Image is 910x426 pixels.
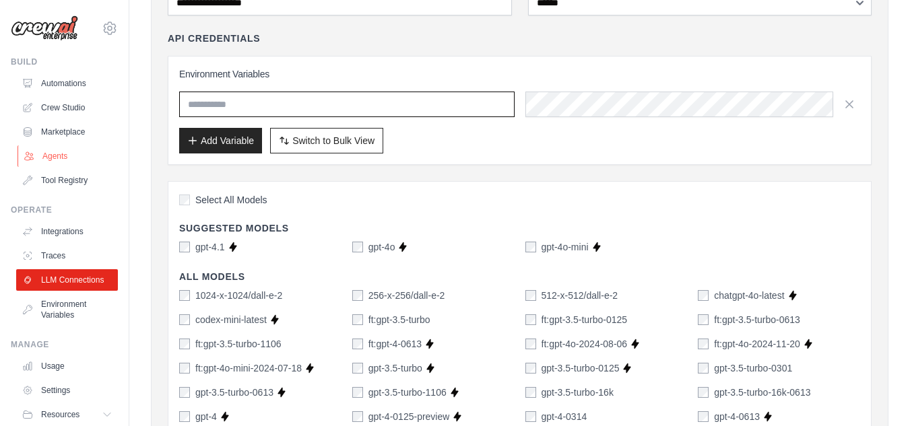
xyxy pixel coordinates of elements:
[542,410,587,423] label: gpt-4-0314
[179,221,860,235] h4: Suggested Models
[16,245,118,267] a: Traces
[352,242,363,252] input: gpt-4o
[525,290,536,301] input: 512-x-512/dall-e-2
[368,410,450,423] label: gpt-4-0125-preview
[179,314,190,325] input: codex-mini-latest
[195,289,282,302] label: 1024-x-1024/dall-e-2
[525,314,536,325] input: ft:gpt-3.5-turbo-0125
[525,387,536,398] input: gpt-3.5-turbo-16k
[368,337,422,351] label: ft:gpt-4-0613
[16,97,118,118] a: Crew Studio
[16,380,118,401] a: Settings
[292,134,375,147] span: Switch to Bulk View
[16,269,118,291] a: LLM Connections
[698,411,709,422] input: gpt-4-0613
[16,404,118,425] button: Resources
[714,410,760,423] label: gpt-4-0613
[179,363,190,374] input: ft:gpt-4o-mini-2024-07-18
[698,290,709,301] input: chatgpt-4o-latest
[352,363,363,374] input: gpt-3.5-turbo
[542,289,618,302] label: 512-x-512/dall-e-2
[542,313,628,326] label: ft:gpt-3.5-turbo-0125
[179,411,190,422] input: gpt-4
[352,411,363,422] input: gpt-4-0125-preview
[18,145,119,167] a: Agents
[195,386,273,399] label: gpt-3.5-turbo-0613
[542,386,614,399] label: gpt-3.5-turbo-16k
[714,386,810,399] label: gpt-3.5-turbo-16k-0613
[179,194,190,205] input: Select All Models
[16,293,118,326] a: Environment Variables
[179,339,190,349] input: ft:gpt-3.5-turbo-1106
[179,387,190,398] input: gpt-3.5-turbo-0613
[368,313,430,326] label: ft:gpt-3.5-turbo
[195,410,217,423] label: gpt-4
[525,242,536,252] input: gpt-4o-mini
[41,409,79,420] span: Resources
[179,242,190,252] input: gpt-4.1
[525,363,536,374] input: gpt-3.5-turbo-0125
[714,289,784,302] label: chatgpt-4o-latest
[352,339,363,349] input: ft:gpt-4-0613
[698,387,709,398] input: gpt-3.5-turbo-16k-0613
[195,361,302,375] label: ft:gpt-4o-mini-2024-07-18
[195,193,267,207] span: Select All Models
[698,339,709,349] input: ft:gpt-4o-2024-11-20
[179,128,262,153] button: Add Variable
[368,240,395,254] label: gpt-4o
[525,339,536,349] input: ft:gpt-4o-2024-08-06
[714,313,800,326] label: ft:gpt-3.5-turbo-0613
[542,337,628,351] label: ft:gpt-4o-2024-08-06
[11,15,78,41] img: Logo
[179,270,860,283] h4: All Models
[195,337,282,351] label: ft:gpt-3.5-turbo-1106
[11,57,118,67] div: Build
[714,361,792,375] label: gpt-3.5-turbo-0301
[168,32,260,45] h4: API Credentials
[16,73,118,94] a: Automations
[698,363,709,374] input: gpt-3.5-turbo-0301
[698,314,709,325] input: ft:gpt-3.5-turbo-0613
[270,128,383,153] button: Switch to Bulk View
[11,205,118,215] div: Operate
[16,170,118,191] a: Tool Registry
[542,240,589,254] label: gpt-4o-mini
[368,289,445,302] label: 256-x-256/dall-e-2
[352,314,363,325] input: ft:gpt-3.5-turbo
[352,387,363,398] input: gpt-3.5-turbo-1106
[525,411,536,422] input: gpt-4-0314
[195,313,267,326] label: codex-mini-latest
[179,67,860,81] h3: Environment Variables
[195,240,225,254] label: gpt-4.1
[179,290,190,301] input: 1024-x-1024/dall-e-2
[368,361,422,375] label: gpt-3.5-turbo
[714,337,800,351] label: ft:gpt-4o-2024-11-20
[16,121,118,143] a: Marketplace
[16,221,118,242] a: Integrations
[16,355,118,377] a: Usage
[11,339,118,350] div: Manage
[352,290,363,301] input: 256-x-256/dall-e-2
[368,386,447,399] label: gpt-3.5-turbo-1106
[542,361,620,375] label: gpt-3.5-turbo-0125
